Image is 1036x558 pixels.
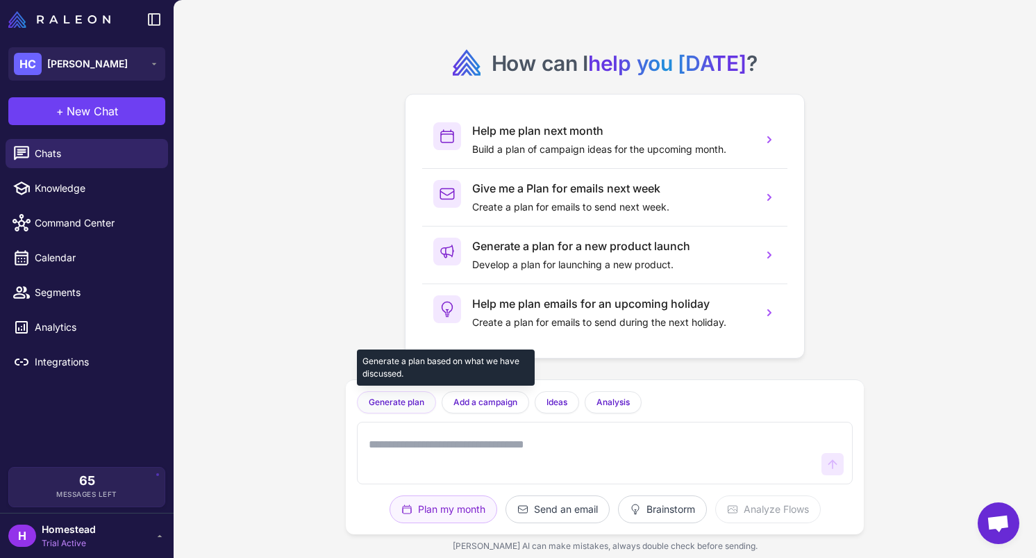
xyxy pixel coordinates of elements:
[472,257,751,272] p: Develop a plan for launching a new product.
[35,146,157,161] span: Chats
[35,215,157,231] span: Command Center
[56,103,64,120] span: +
[6,243,168,272] a: Calendar
[14,53,42,75] div: HC
[357,391,436,413] button: Generate plan
[472,199,751,215] p: Create a plan for emails to send next week.
[535,391,579,413] button: Ideas
[42,537,96,550] span: Trial Active
[453,396,517,409] span: Add a campaign
[35,354,157,370] span: Integrations
[6,347,168,377] a: Integrations
[492,49,758,77] h2: How can I ?
[8,11,110,28] img: Raleon Logo
[618,495,707,523] button: Brainstorm
[472,180,751,197] h3: Give me a Plan for emails next week
[35,250,157,265] span: Calendar
[472,238,751,254] h3: Generate a plan for a new product launch
[35,181,157,196] span: Knowledge
[472,295,751,312] h3: Help me plan emails for an upcoming holiday
[8,47,165,81] button: HC[PERSON_NAME]
[8,525,36,547] div: H
[472,315,751,330] p: Create a plan for emails to send during the next holiday.
[42,522,96,537] span: Homestead
[546,396,567,409] span: Ideas
[8,97,165,125] button: +New Chat
[6,174,168,203] a: Knowledge
[47,56,128,72] span: [PERSON_NAME]
[506,495,610,523] button: Send an email
[369,396,424,409] span: Generate plan
[585,391,642,413] button: Analysis
[472,122,751,139] h3: Help me plan next month
[35,320,157,335] span: Analytics
[67,103,118,120] span: New Chat
[6,208,168,238] a: Command Center
[715,495,821,523] button: Analyze Flows
[588,51,746,76] span: help you [DATE]
[56,489,117,500] span: Messages Left
[6,313,168,342] a: Analytics
[442,391,529,413] button: Add a campaign
[6,139,168,168] a: Chats
[346,534,864,558] div: [PERSON_NAME] AI can make mistakes, always double check before sending.
[6,278,168,307] a: Segments
[35,285,157,300] span: Segments
[472,142,751,157] p: Build a plan of campaign ideas for the upcoming month.
[978,502,1019,544] a: Open chat
[390,495,497,523] button: Plan my month
[79,475,95,487] span: 65
[596,396,630,409] span: Analysis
